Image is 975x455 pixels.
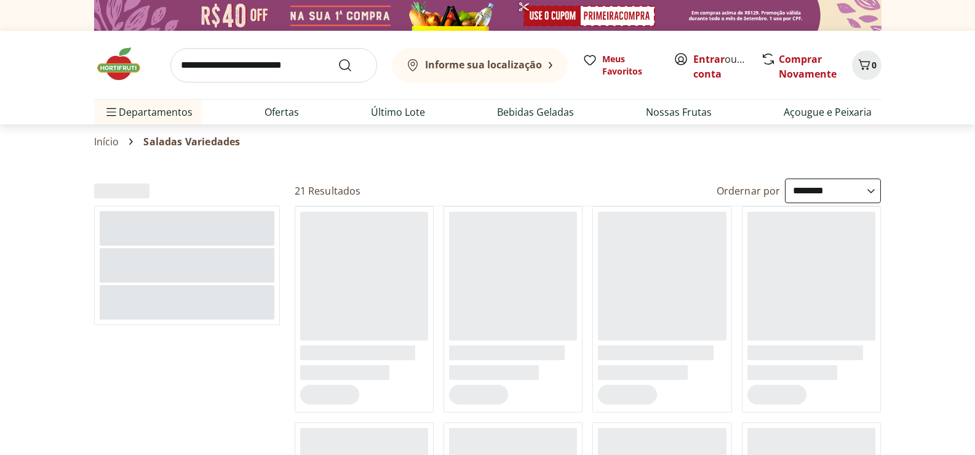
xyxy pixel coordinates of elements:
h2: 21 Resultados [295,184,361,198]
button: Informe sua localização [392,48,568,83]
button: Carrinho [852,50,881,80]
span: 0 [872,59,877,71]
a: Meus Favoritos [583,53,659,78]
label: Ordernar por [717,184,781,198]
a: Açougue e Peixaria [784,105,872,119]
span: Meus Favoritos [602,53,659,78]
span: Departamentos [104,97,193,127]
b: Informe sua localização [425,58,542,71]
button: Menu [104,97,119,127]
a: Comprar Novamente [779,52,837,81]
input: search [170,48,377,83]
a: Criar conta [693,52,761,81]
span: ou [693,52,748,81]
a: Início [94,136,119,147]
a: Bebidas Geladas [497,105,574,119]
img: Hortifruti [94,46,156,83]
a: Nossas Frutas [646,105,712,119]
a: Entrar [693,52,725,66]
a: Ofertas [265,105,299,119]
button: Submit Search [338,58,367,73]
a: Último Lote [371,105,425,119]
span: Saladas Variedades [143,136,240,147]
